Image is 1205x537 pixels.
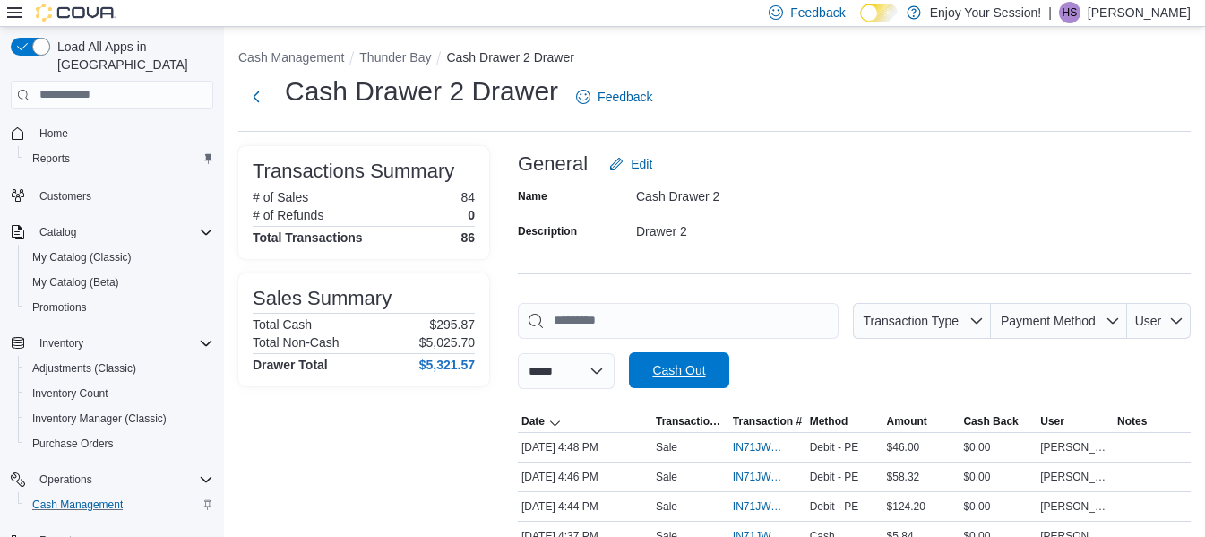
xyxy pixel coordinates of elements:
[25,247,139,268] a: My Catalog (Classic)
[1001,314,1096,328] span: Payment Method
[32,122,213,144] span: Home
[860,4,898,22] input: Dark Mode
[518,411,652,432] button: Date
[1037,411,1114,432] button: User
[733,437,803,458] button: IN71JW-7517478
[18,431,220,456] button: Purchase Orders
[18,406,220,431] button: Inventory Manager (Classic)
[883,411,960,432] button: Amount
[32,469,213,490] span: Operations
[4,467,220,492] button: Operations
[1117,414,1147,429] span: Notes
[652,361,705,379] span: Cash Out
[25,247,213,268] span: My Catalog (Classic)
[39,126,68,141] span: Home
[32,184,213,206] span: Customers
[253,317,312,332] h6: Total Cash
[253,288,392,309] h3: Sales Summary
[806,411,883,432] button: Method
[25,433,213,455] span: Purchase Orders
[4,120,220,146] button: Home
[446,50,573,65] button: Cash Drawer 2 Drawer
[656,470,677,484] p: Sale
[32,437,114,451] span: Purchase Orders
[860,22,861,23] span: Dark Mode
[18,492,220,517] button: Cash Management
[636,182,876,204] div: Cash Drawer 2
[887,470,920,484] span: $58.32
[656,499,677,514] p: Sale
[733,466,803,488] button: IN71JW-7517462
[1040,440,1110,455] span: [PERSON_NAME]
[25,408,213,429] span: Inventory Manager (Classic)
[25,297,213,318] span: Promotions
[629,352,729,388] button: Cash Out
[32,498,123,512] span: Cash Management
[18,146,220,171] button: Reports
[733,496,803,517] button: IN71JW-7517448
[359,50,431,65] button: Thunder Bay
[521,414,545,429] span: Date
[518,496,652,517] div: [DATE] 4:44 PM
[25,494,213,515] span: Cash Management
[25,148,213,169] span: Reports
[1135,314,1162,328] span: User
[50,38,213,74] span: Load All Apps in [GEOGRAPHIC_DATA]
[253,190,308,204] h6: # of Sales
[569,79,659,115] a: Feedback
[656,440,677,455] p: Sale
[238,79,274,115] button: Next
[598,88,652,106] span: Feedback
[32,152,70,166] span: Reports
[518,303,839,339] input: This is a search bar. As you type, the results lower in the page will automatically filter.
[253,230,363,245] h4: Total Transactions
[4,182,220,208] button: Customers
[25,408,174,429] a: Inventory Manager (Classic)
[419,358,475,372] h4: $5,321.57
[253,358,328,372] h4: Drawer Total
[733,499,785,514] span: IN71JW-7517448
[468,208,475,222] p: 0
[810,440,859,455] span: Debit - PE
[253,208,323,222] h6: # of Refunds
[32,250,132,264] span: My Catalog (Classic)
[25,383,116,404] a: Inventory Count
[1114,411,1191,432] button: Notes
[887,414,927,429] span: Amount
[32,186,99,207] a: Customers
[960,496,1037,517] div: $0.00
[960,466,1037,488] div: $0.00
[25,383,213,404] span: Inventory Count
[960,437,1037,458] div: $0.00
[602,146,659,182] button: Edit
[887,499,925,514] span: $124.20
[518,153,588,175] h3: General
[25,358,213,379] span: Adjustments (Classic)
[39,189,91,204] span: Customers
[39,225,76,239] span: Catalog
[963,414,1018,429] span: Cash Back
[25,433,121,455] a: Purchase Orders
[460,190,475,204] p: 84
[636,217,876,238] div: Drawer 2
[238,50,344,65] button: Cash Management
[32,275,119,290] span: My Catalog (Beta)
[238,48,1191,70] nav: An example of EuiBreadcrumbs
[733,440,785,455] span: IN71JW-7517478
[960,411,1037,432] button: Cash Back
[25,494,130,515] a: Cash Management
[4,220,220,245] button: Catalog
[810,499,859,514] span: Debit - PE
[729,411,806,432] button: Transaction #
[32,469,99,490] button: Operations
[285,74,558,109] h1: Cash Drawer 2 Drawer
[32,123,75,144] a: Home
[930,2,1042,23] p: Enjoy Your Session!
[18,381,220,406] button: Inventory Count
[1040,470,1110,484] span: [PERSON_NAME]
[36,4,116,22] img: Cova
[518,466,652,488] div: [DATE] 4:46 PM
[887,440,920,455] span: $46.00
[25,358,143,379] a: Adjustments (Classic)
[1040,414,1064,429] span: User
